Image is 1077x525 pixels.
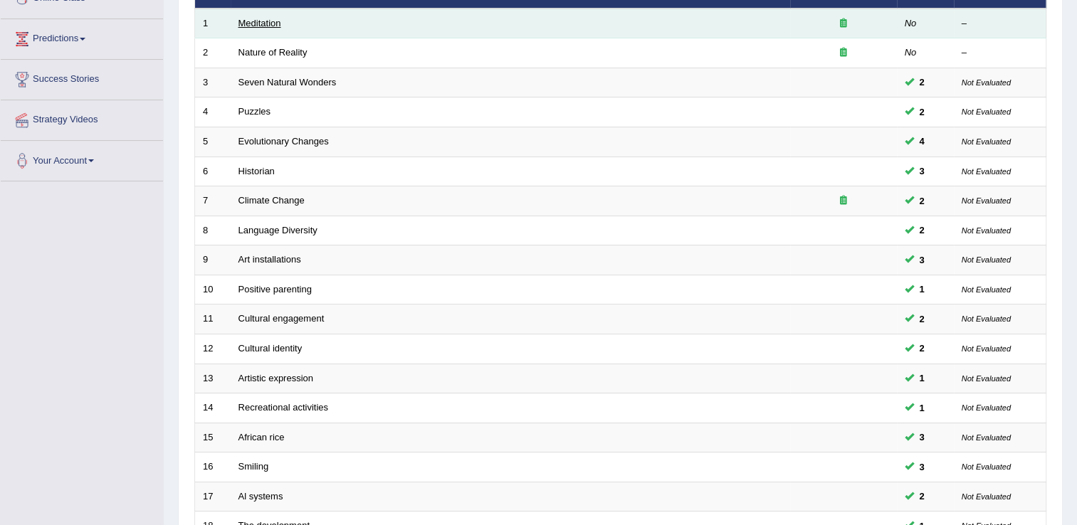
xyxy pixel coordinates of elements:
a: Historian [238,166,275,176]
a: Artistic expression [238,373,313,383]
span: You can still take this question [914,312,930,327]
span: You can still take this question [914,489,930,504]
div: Exam occurring question [798,17,889,31]
div: Exam occurring question [798,194,889,208]
span: You can still take this question [914,75,930,90]
small: Not Evaluated [962,255,1011,264]
small: Not Evaluated [962,344,1011,353]
td: 3 [195,68,231,97]
small: Not Evaluated [962,403,1011,412]
a: Success Stories [1,60,163,95]
a: Meditation [238,18,281,28]
a: Puzzles [238,106,271,117]
em: No [905,18,917,28]
td: 5 [195,127,231,157]
td: 12 [195,334,231,364]
span: You can still take this question [914,164,930,179]
td: 16 [195,452,231,482]
td: 2 [195,38,231,68]
span: You can still take this question [914,371,930,386]
a: Evolutionary Changes [238,136,329,147]
small: Not Evaluated [962,433,1011,442]
span: You can still take this question [914,341,930,356]
td: 13 [195,364,231,393]
a: Predictions [1,19,163,55]
small: Not Evaluated [962,492,1011,501]
td: 6 [195,157,231,186]
span: You can still take this question [914,253,930,267]
td: 9 [195,245,231,275]
span: You can still take this question [914,134,930,149]
a: Language Diversity [238,225,317,235]
a: Art installations [238,254,301,265]
small: Not Evaluated [962,285,1011,294]
span: You can still take this question [914,401,930,415]
td: 15 [195,423,231,452]
div: – [962,17,1039,31]
td: 14 [195,393,231,423]
td: 4 [195,97,231,127]
span: You can still take this question [914,193,930,208]
small: Not Evaluated [962,167,1011,176]
a: Positive parenting [238,284,312,295]
small: Not Evaluated [962,196,1011,205]
a: Al systems [238,491,283,502]
span: You can still take this question [914,430,930,445]
a: Cultural identity [238,343,303,354]
a: Your Account [1,141,163,176]
td: 17 [195,482,231,511]
span: You can still take this question [914,105,930,120]
small: Not Evaluated [962,462,1011,471]
span: You can still take this question [914,460,930,474]
small: Not Evaluated [962,226,1011,235]
td: 1 [195,9,231,38]
small: Not Evaluated [962,107,1011,116]
a: Seven Natural Wonders [238,77,337,87]
small: Not Evaluated [962,314,1011,323]
td: 10 [195,275,231,304]
a: Cultural engagement [238,313,325,324]
td: 11 [195,304,231,334]
a: Recreational activities [238,402,328,413]
small: Not Evaluated [962,374,1011,383]
td: 7 [195,186,231,216]
a: Smiling [238,461,269,472]
span: You can still take this question [914,223,930,238]
div: – [962,46,1039,60]
small: Not Evaluated [962,78,1011,87]
a: Strategy Videos [1,100,163,136]
td: 8 [195,216,231,245]
a: African rice [238,432,285,442]
small: Not Evaluated [962,137,1011,146]
div: Exam occurring question [798,46,889,60]
span: You can still take this question [914,282,930,297]
a: Climate Change [238,195,305,206]
em: No [905,47,917,58]
a: Nature of Reality [238,47,308,58]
